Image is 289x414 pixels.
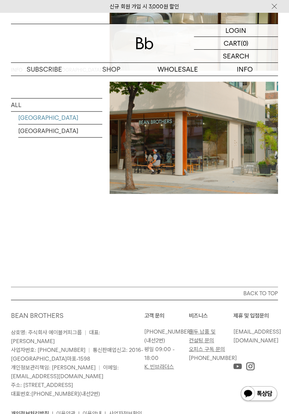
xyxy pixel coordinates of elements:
[189,355,237,361] a: [PHONE_NUMBER]
[11,347,85,353] span: 사업자번호: [PHONE_NUMBER]
[233,311,278,320] p: 제휴 및 입점문의
[189,328,216,344] a: 원두 납품 및 컨설팅 문의
[241,37,248,49] p: (0)
[233,328,281,344] a: [EMAIL_ADDRESS][DOMAIN_NAME]
[211,63,278,76] p: INFO
[18,125,102,137] a: [GEOGRAPHIC_DATA]
[240,385,278,403] img: 카카오톡 채널 1:1 채팅 버튼
[11,329,82,336] span: 상호명: 주식회사 에이블커피그룹
[99,364,100,371] span: |
[194,37,278,50] a: CART (0)
[11,364,96,371] span: 개인정보관리책임: [PERSON_NAME]
[224,37,241,49] p: CART
[145,328,193,335] a: [PHONE_NUMBER]
[145,364,174,370] a: K. 빈브라더스
[189,311,233,320] p: 비즈니스
[88,347,90,353] span: |
[136,37,153,49] img: 로고
[11,99,102,111] a: ALL
[11,63,78,76] a: SUBSCRIBE
[194,24,278,37] a: LOGIN
[145,327,186,345] p: (내선2번)
[11,391,100,397] span: 대표번호: (내선2번)
[145,63,212,76] p: WHOLESALE
[85,329,86,336] span: |
[11,373,103,380] a: [EMAIL_ADDRESS][DOMAIN_NAME]
[226,24,247,37] p: LOGIN
[18,111,102,124] a: [GEOGRAPHIC_DATA]
[11,312,64,319] a: BEAN BROTHERS
[11,382,73,388] span: 주소: [STREET_ADDRESS]
[11,287,278,300] button: BACK TO TOP
[78,63,145,76] a: SHOP
[145,345,186,362] p: 평일 09:00 - 18:00
[145,311,189,320] p: 고객 문의
[223,50,249,62] p: SEARCH
[31,391,79,397] a: [PHONE_NUMBER]
[110,82,278,194] img: 4df1c627ed6179976989ccc4264ef329_104957.jpg
[189,346,225,353] a: 오피스 구독 문의
[110,3,179,10] a: 신규 회원 가입 시 3,000원 할인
